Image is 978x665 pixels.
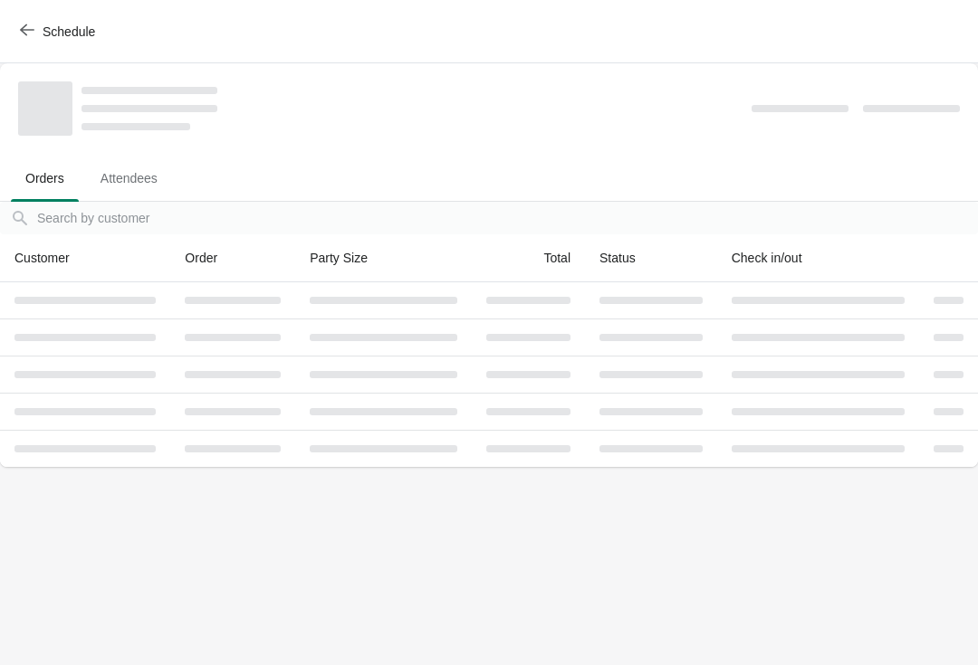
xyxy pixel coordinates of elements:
[585,234,717,282] th: Status
[86,162,172,195] span: Attendees
[717,234,919,282] th: Check in/out
[472,234,585,282] th: Total
[43,24,95,39] span: Schedule
[36,202,978,234] input: Search by customer
[295,234,472,282] th: Party Size
[9,15,110,48] button: Schedule
[11,162,79,195] span: Orders
[170,234,295,282] th: Order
